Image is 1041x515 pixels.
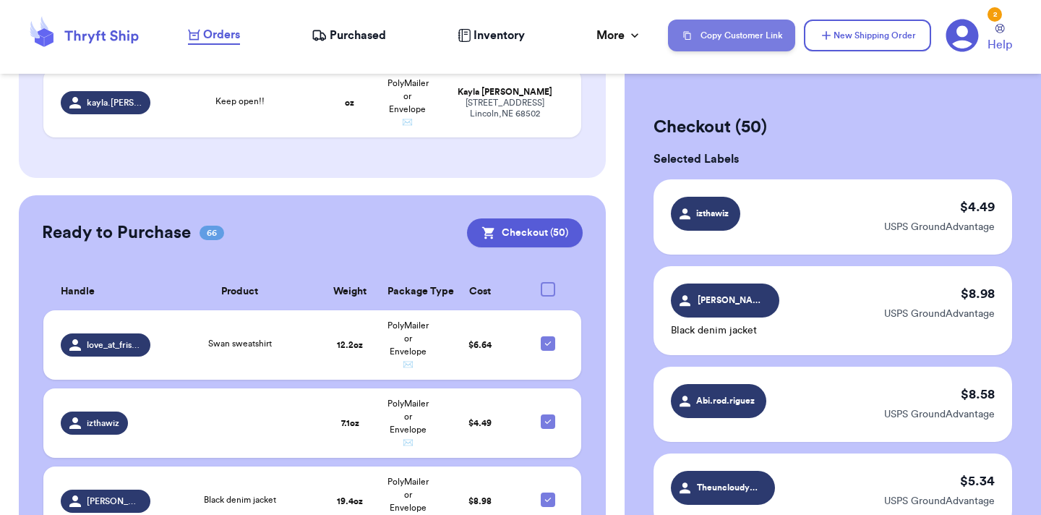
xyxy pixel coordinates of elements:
span: Purchased [330,27,386,44]
h2: Checkout ( 50 ) [654,116,1012,139]
p: $ 8.58 [961,384,995,404]
span: 66 [200,226,224,240]
strong: 12.2 oz [337,341,363,349]
p: USPS GroundAdvantage [884,220,995,234]
a: Inventory [458,27,525,44]
p: USPS GroundAdvantage [884,307,995,321]
div: 2 [988,7,1002,22]
p: $ 5.34 [960,471,995,491]
h3: Selected Labels [654,150,1012,168]
button: Checkout (50) [467,218,583,247]
a: Purchased [312,27,386,44]
th: Product [159,273,321,310]
h2: Ready to Purchase [42,221,191,244]
span: izthawiz [693,207,732,220]
span: kayla.[PERSON_NAME] [87,97,142,108]
span: izthawiz [87,417,119,429]
a: Help [988,24,1012,54]
a: 2 [946,19,979,52]
span: Black denim jacket [204,495,276,504]
p: USPS GroundAdvantage [884,407,995,422]
strong: 7.1 oz [341,419,359,427]
span: [PERSON_NAME].thrift.collective [87,495,142,507]
span: $ 4.49 [468,419,492,427]
span: Keep open!! [215,97,265,106]
span: $ 8.98 [468,497,492,506]
span: Swan sweatshirt [208,339,272,348]
span: Handle [61,284,95,299]
span: Orders [203,26,240,43]
span: [PERSON_NAME].thrift.collective [698,294,766,307]
span: PolyMailer or Envelope ✉️ [387,79,429,127]
strong: oz [345,98,354,107]
span: PolyMailer or Envelope ✉️ [387,399,429,447]
p: $ 4.49 [960,197,995,217]
th: Weight [321,273,379,310]
th: Cost [437,273,523,310]
span: Theuncloudyday [697,481,762,494]
th: Package Type [379,273,437,310]
button: New Shipping Order [804,20,931,51]
a: Orders [188,26,240,45]
span: Help [988,36,1012,54]
span: PolyMailer or Envelope ✉️ [387,321,429,369]
p: Black denim jacket [671,323,779,338]
button: Copy Customer Link [668,20,795,51]
div: More [596,27,642,44]
div: Kayla [PERSON_NAME] [445,87,564,98]
div: [STREET_ADDRESS] Lincoln , NE 68502 [445,98,564,119]
span: $ 6.64 [468,341,492,349]
span: Abi.rod.riguez [696,394,755,407]
span: Inventory [474,27,525,44]
span: love_at_frist_thrift [87,339,142,351]
p: $ 8.98 [961,284,995,304]
strong: 19.4 oz [337,497,363,506]
p: USPS GroundAdvantage [884,494,995,508]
